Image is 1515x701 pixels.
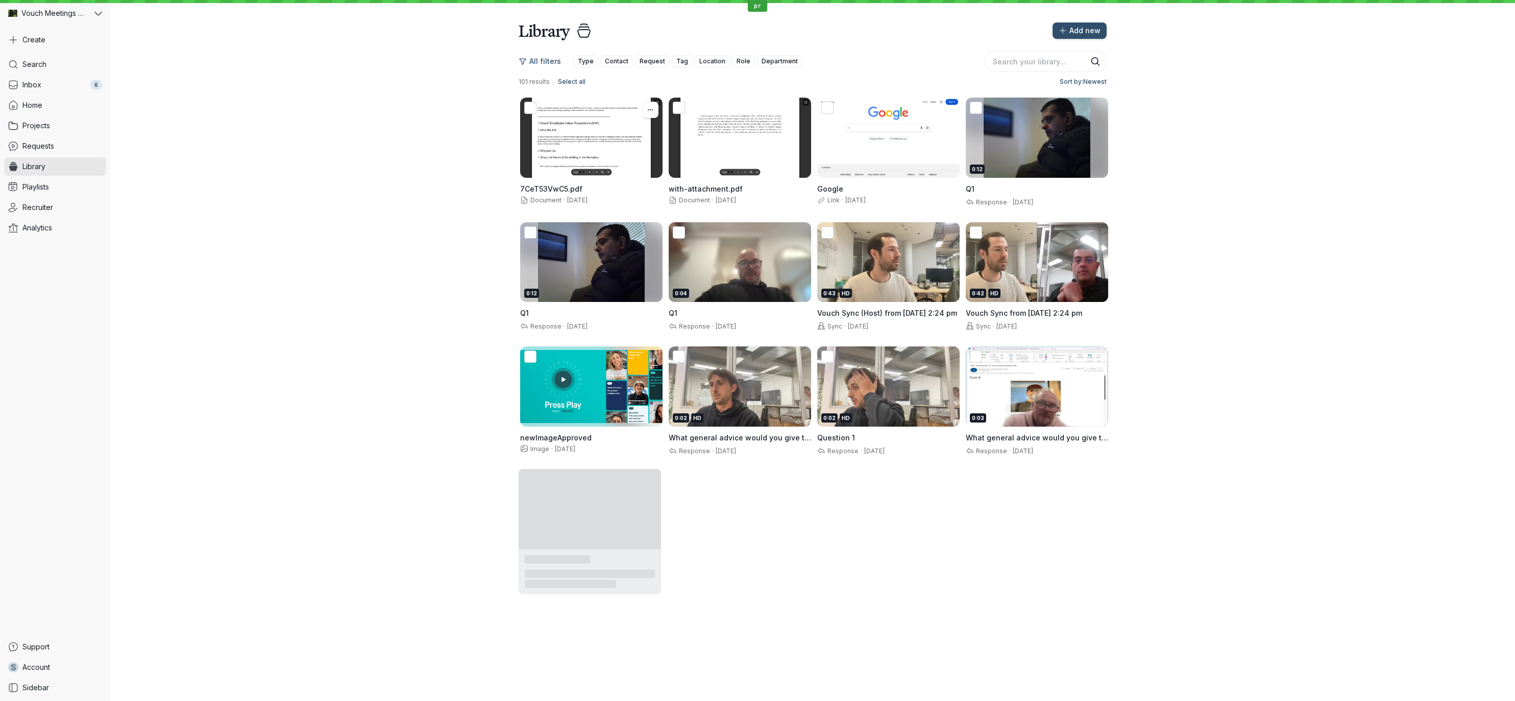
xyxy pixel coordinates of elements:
span: Response [677,447,710,455]
span: Response [825,447,859,455]
span: [DATE] [567,196,588,204]
div: HD [840,289,852,298]
span: Playlists [22,182,49,192]
span: Google [817,184,843,193]
span: [DATE] [555,445,575,453]
a: Requests [4,137,106,155]
a: Support [4,638,106,656]
div: 0:43 [821,289,838,298]
span: Create [22,35,45,45]
button: All filters [519,53,567,69]
span: [DATE] [1013,447,1033,455]
button: Vouch Meetings Demo avatarVouch Meetings Demo [4,4,106,22]
img: Vouch Meetings Demo avatar [8,9,17,18]
span: · [859,447,864,455]
h3: ‍What general advice would you give to new hires? [966,433,1108,443]
span: newImageApproved [520,433,592,442]
span: · [561,196,567,204]
span: [DATE] [848,322,868,330]
span: Library [22,161,45,172]
span: 101 results [519,78,550,86]
span: Role [737,56,750,66]
span: Select all [558,77,585,87]
div: 0:02 [673,413,689,423]
span: [DATE] [996,322,1017,330]
button: Location [695,55,730,67]
h3: Vouch Sync from 30 July 2025 at 2:24 pm [966,308,1108,318]
span: Location [699,56,725,66]
span: Add new [1069,26,1101,36]
span: Vouch Sync (Host) from [DATE] 2:24 pm [817,309,957,317]
span: · [1007,447,1013,455]
button: Select all [554,76,590,88]
span: Response [677,322,710,330]
span: [DATE] [716,196,736,204]
span: Sync [825,322,842,330]
span: · [840,196,845,204]
span: Sort by: Newest [1060,77,1107,87]
span: Support [22,642,50,652]
span: [DATE] [716,322,736,330]
span: Question 1 [817,433,855,442]
span: · [549,445,555,453]
div: HD [691,413,703,423]
a: Playlists [4,178,106,196]
span: Response [974,447,1007,455]
button: Request [635,55,670,67]
span: All filters [529,56,561,66]
div: 0:02 [821,413,838,423]
span: [DATE] [716,447,736,455]
div: 6 [90,80,102,90]
a: Sidebar [4,679,106,697]
span: with-attachment.pdf [669,184,743,193]
a: Inbox6 [4,76,106,94]
button: Search [1090,56,1101,66]
button: Department [757,55,802,67]
span: Sidebar [22,683,49,693]
button: Contact [600,55,633,67]
span: Image [520,445,549,453]
span: · [710,447,716,455]
button: Create [4,31,106,49]
div: 0:03 [970,413,986,423]
span: [DATE] [567,322,588,330]
a: SAccount [4,658,106,676]
span: Home [22,100,42,110]
button: Type [573,55,598,67]
a: Analytics [4,219,106,237]
span: Response [528,322,561,330]
div: HD [988,289,1000,298]
input: Search your library... [984,51,1107,72]
span: Vouch Meetings Demo [21,8,87,18]
a: Library [4,157,106,176]
span: Document [669,196,710,204]
a: Projects [4,116,106,135]
span: Vouch Sync from [DATE] 2:24 pm [966,309,1082,317]
div: HD [840,413,852,423]
span: ‍What general advice would you give to new hires? [669,433,811,452]
h3: Vouch Sync (Host) from 30 July 2025 at 2:24 pm [817,308,960,318]
span: Analytics [22,223,52,233]
a: Home [4,96,106,114]
div: 0:04 [673,289,689,298]
span: Search [22,59,46,69]
span: ‍What general advice would you give to new hires? [966,433,1108,452]
button: Add new [1053,22,1107,39]
span: Response [974,198,1007,206]
span: Sync [974,322,991,330]
span: · [710,196,716,204]
div: 0:42 [970,289,986,298]
span: Q1 [966,184,974,193]
button: More actions [642,102,658,118]
div: 0:12 [970,165,985,174]
a: Search [4,55,106,74]
span: · [991,322,996,331]
h1: Library [519,20,570,41]
button: Role [732,55,755,67]
span: Tag [676,56,688,66]
span: · [710,322,716,331]
span: Account [22,662,50,672]
span: Link [817,196,840,204]
span: Recruiter [22,202,53,213]
span: Contact [605,56,628,66]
